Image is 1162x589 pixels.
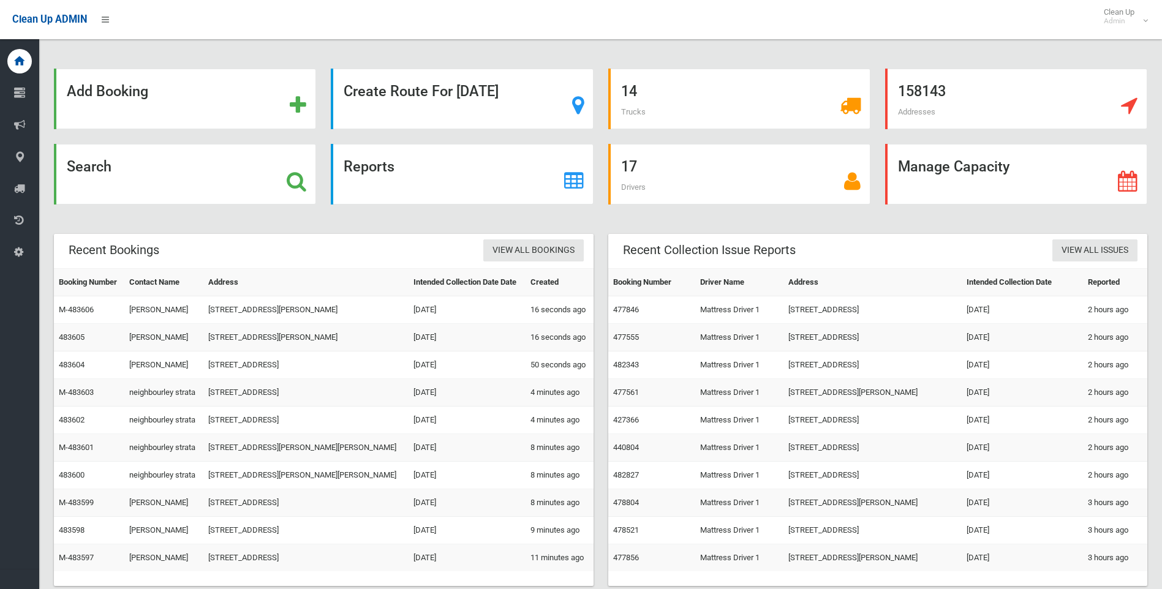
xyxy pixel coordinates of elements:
a: View All Issues [1052,239,1137,262]
td: [DATE] [962,324,1083,351]
th: Created [526,269,593,296]
small: Admin [1104,17,1134,26]
td: 2 hours ago [1083,407,1147,434]
td: neighbourley strata [124,462,203,489]
strong: 158143 [898,83,946,100]
td: [STREET_ADDRESS][PERSON_NAME] [783,544,962,572]
td: Mattress Driver 1 [695,351,784,379]
td: [DATE] [409,324,526,351]
td: neighbourley strata [124,407,203,434]
td: [STREET_ADDRESS] [203,351,409,379]
td: [PERSON_NAME] [124,489,203,517]
td: [DATE] [962,379,1083,407]
td: [DATE] [409,462,526,489]
td: [STREET_ADDRESS][PERSON_NAME] [783,489,962,517]
td: Mattress Driver 1 [695,324,784,351]
td: 3 hours ago [1083,489,1147,517]
td: 8 minutes ago [526,462,593,489]
a: 477555 [613,332,639,342]
td: Mattress Driver 1 [695,407,784,434]
td: [STREET_ADDRESS][PERSON_NAME][PERSON_NAME] [203,462,409,489]
td: 2 hours ago [1083,296,1147,324]
th: Reported [1083,269,1147,296]
td: 2 hours ago [1083,434,1147,462]
td: 3 hours ago [1083,544,1147,572]
td: [STREET_ADDRESS][PERSON_NAME] [783,379,962,407]
th: Intended Collection Date Date [409,269,526,296]
td: [STREET_ADDRESS] [203,544,409,572]
strong: Add Booking [67,83,148,100]
td: [PERSON_NAME] [124,324,203,351]
td: [PERSON_NAME] [124,544,203,572]
a: M-483601 [59,443,94,452]
td: [STREET_ADDRESS][PERSON_NAME][PERSON_NAME] [203,434,409,462]
td: Mattress Driver 1 [695,462,784,489]
td: [STREET_ADDRESS] [783,324,962,351]
td: 16 seconds ago [526,324,593,351]
strong: Search [67,158,111,175]
td: [DATE] [409,379,526,407]
th: Booking Number [54,269,124,296]
td: [PERSON_NAME] [124,517,203,544]
td: 2 hours ago [1083,462,1147,489]
td: [DATE] [962,351,1083,379]
td: 50 seconds ago [526,351,593,379]
td: Mattress Driver 1 [695,544,784,572]
th: Address [783,269,962,296]
td: [PERSON_NAME] [124,351,203,379]
a: 477856 [613,553,639,562]
span: Trucks [621,107,646,116]
a: 482827 [613,470,639,479]
td: [DATE] [962,489,1083,517]
a: View All Bookings [483,239,584,262]
td: [STREET_ADDRESS] [783,407,962,434]
td: [DATE] [409,351,526,379]
header: Recent Collection Issue Reports [608,238,810,262]
a: 17 Drivers [608,144,870,204]
td: [STREET_ADDRESS] [203,517,409,544]
a: 14 Trucks [608,69,870,129]
strong: 17 [621,158,637,175]
span: Drivers [621,182,646,192]
a: 482343 [613,360,639,369]
td: Mattress Driver 1 [695,296,784,324]
span: Clean Up ADMIN [12,13,87,25]
td: [STREET_ADDRESS] [783,517,962,544]
td: 4 minutes ago [526,407,593,434]
a: 483602 [59,415,85,424]
td: Mattress Driver 1 [695,517,784,544]
td: 16 seconds ago [526,296,593,324]
a: 478521 [613,525,639,535]
td: [DATE] [409,296,526,324]
a: 478804 [613,498,639,507]
td: [STREET_ADDRESS] [203,489,409,517]
a: 483600 [59,470,85,479]
td: [STREET_ADDRESS][PERSON_NAME] [203,324,409,351]
a: 483605 [59,332,85,342]
span: Addresses [898,107,935,116]
td: [DATE] [962,434,1083,462]
td: Mattress Driver 1 [695,379,784,407]
th: Address [203,269,409,296]
a: 427366 [613,415,639,424]
td: [DATE] [409,434,526,462]
a: M-483597 [59,553,94,562]
td: 2 hours ago [1083,324,1147,351]
td: [DATE] [409,489,526,517]
td: 8 minutes ago [526,489,593,517]
td: [DATE] [409,517,526,544]
th: Intended Collection Date [962,269,1083,296]
a: M-483603 [59,388,94,397]
td: 3 hours ago [1083,517,1147,544]
a: 483604 [59,360,85,369]
td: [DATE] [962,517,1083,544]
td: [STREET_ADDRESS] [783,434,962,462]
td: [STREET_ADDRESS] [783,351,962,379]
a: M-483599 [59,498,94,507]
td: [DATE] [962,462,1083,489]
td: neighbourley strata [124,434,203,462]
a: 158143 Addresses [885,69,1147,129]
td: [DATE] [962,407,1083,434]
td: Mattress Driver 1 [695,434,784,462]
td: [DATE] [962,296,1083,324]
